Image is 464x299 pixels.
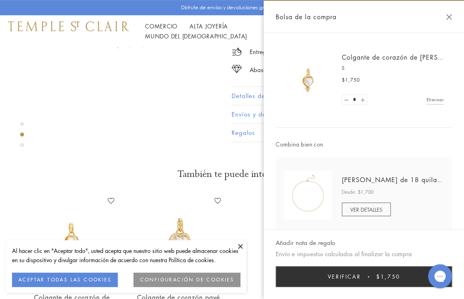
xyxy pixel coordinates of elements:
[145,22,178,30] font: Comercio
[190,22,228,30] font: Alta joyería
[276,239,335,247] font: Añadir nota de regalo
[327,273,360,280] font: Verificar
[232,128,255,136] font: Regalos
[342,175,446,184] a: [PERSON_NAME] de 18 quilates
[376,273,400,280] font: $1,750
[276,140,323,148] font: Combina bien con
[250,66,324,74] font: Abastecimiento responsable
[424,261,456,291] iframe: Gorgias, mensajería de chat en vivo
[133,195,224,285] img: P55141-PVHRT10
[8,21,129,31] img: Templo de Santa Clara
[342,64,345,71] font: S
[232,110,297,118] font: Envíos y devoluciones
[427,95,444,104] a: Eliminar
[26,195,117,285] img: P55140-BRDIGR7
[276,238,335,248] button: Añadir nota de regalo
[284,56,332,104] img: P55140-BRDIGR10
[12,247,238,264] font: Al hacer clic en "Aceptar todo", usted acepta que nuestro sitio web puede almacenar cookies en su...
[232,47,242,57] img: icon_delivery.svg
[284,171,332,219] img: N88805-BC16EXT
[232,87,440,105] button: Detalles del producto
[276,12,337,21] font: Bolsa de la compra
[342,203,391,216] a: VER DETALLES
[190,22,228,30] a: Alta joyeríaAlta joyería
[145,21,323,41] nav: Navegación principal
[133,273,240,287] button: CONFIGURACIÓN DE COOKIES
[181,4,279,10] font: Disfrute de envíos y devoluciones gratuitos
[145,32,247,40] font: Mundo del [DEMOGRAPHIC_DATA]
[276,266,452,287] button: Verificar $1,750
[178,168,286,181] font: También te puede interesar
[427,96,444,102] font: Eliminar
[342,76,360,83] font: $1,750
[276,250,412,258] font: Envío e impuestos calculados al finalizar la compra
[140,276,234,283] font: CONFIGURACIÓN DE COOKIES
[446,14,452,20] button: Cerrar la bolsa de compras
[232,124,440,142] button: Regalos
[250,48,336,56] font: Entrega y devoluciones gratuitas
[232,105,440,123] button: Envíos y devoluciones
[240,195,331,285] img: P55800-E9
[358,95,366,105] a: Establezca la cantidad en 2
[12,273,118,287] button: ACEPTAR TODAS LAS COOKIES
[20,120,24,153] div: Navegación por la galería de productos
[232,65,242,73] img: icon_sourcing.svg
[342,189,373,195] font: Desde: $1,700
[232,92,296,100] font: Detalles del producto
[18,276,111,283] font: ACEPTAR TODAS LAS COOKIES
[145,32,247,40] a: Mundo del [DEMOGRAPHIC_DATA]Mundo del [DEMOGRAPHIC_DATA]
[350,206,382,213] font: VER DETALLES
[342,95,350,105] a: Establecer cantidad a 0
[145,22,178,30] a: ComercioComercio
